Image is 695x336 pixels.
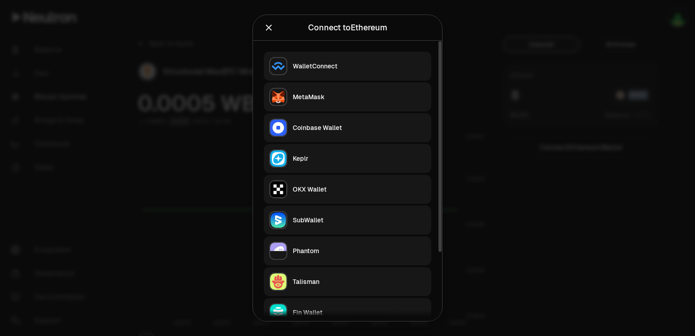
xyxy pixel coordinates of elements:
div: OKX Wallet [293,185,426,194]
div: SubWallet [293,216,426,225]
button: PhantomPhantom [264,236,431,265]
button: OKX WalletOKX Wallet [264,175,431,204]
button: KeplrKeplr [264,144,431,173]
img: OKX Wallet [270,181,286,197]
div: Connect to Ethereum [308,21,387,34]
button: MetaMaskMetaMask [264,82,431,111]
img: Phantom [270,243,286,259]
button: SubWalletSubWallet [264,206,431,235]
div: Keplr [293,154,426,163]
div: WalletConnect [293,62,426,71]
div: Coinbase Wallet [293,123,426,132]
button: Close [264,21,274,34]
button: WalletConnectWalletConnect [264,52,431,81]
div: Talisman [293,277,426,286]
img: Coinbase Wallet [270,120,286,136]
img: Keplr [270,150,286,167]
img: Fin Wallet [270,304,286,321]
img: WalletConnect [270,58,286,74]
button: TalismanTalisman [264,267,431,296]
button: Coinbase WalletCoinbase Wallet [264,113,431,142]
img: Talisman [270,274,286,290]
div: Phantom [293,246,426,255]
button: Fin WalletFin Wallet [264,298,431,327]
div: MetaMask [293,92,426,101]
img: MetaMask [270,89,286,105]
div: Fin Wallet [293,308,426,317]
img: SubWallet [270,212,286,228]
